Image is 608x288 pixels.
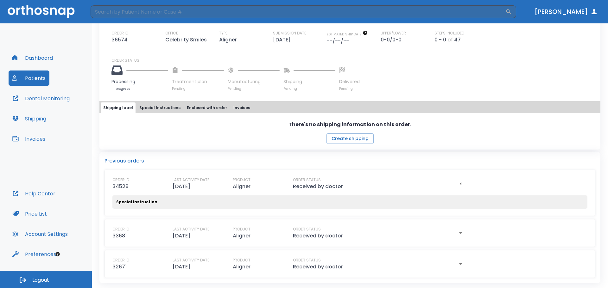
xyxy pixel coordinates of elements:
[454,36,461,44] p: 47
[111,58,596,63] p: ORDER STATUS
[327,32,368,37] span: The date will be available after approving treatment plan
[9,226,72,242] button: Account Settings
[173,226,209,232] p: LAST ACTIVITY DATE
[32,277,49,284] span: Logout
[293,263,343,271] p: Received by doctor
[111,86,168,91] p: In progress
[434,36,446,44] p: 0 - 0
[233,226,250,232] p: PRODUCT
[9,70,49,86] button: Patients
[532,6,600,17] button: [PERSON_NAME]
[112,263,127,271] p: 32671
[101,102,136,113] button: Shipping label
[293,257,321,263] p: ORDER STATUS
[434,30,464,36] p: STEPS INCLUDED
[112,232,127,240] p: 33681
[9,50,57,65] button: Dashboard
[283,78,335,85] p: Shipping
[233,232,250,240] p: Aligner
[9,131,49,146] button: Invoices
[111,78,168,85] p: Processing
[219,30,227,36] p: TYPE
[293,232,343,240] p: Received by doctor
[233,177,250,183] p: PRODUCT
[219,36,239,44] p: Aligner
[381,30,406,36] p: UPPER/LOWER
[447,36,453,44] p: of
[173,263,190,271] p: [DATE]
[55,251,60,257] div: Tooltip anchor
[112,226,129,232] p: ORDER ID
[111,36,130,44] p: 36574
[327,37,351,45] p: --/--/--
[231,102,253,113] button: Invoices
[233,183,250,190] p: Aligner
[293,226,321,232] p: ORDER STATUS
[111,30,128,36] p: ORDER ID
[273,30,306,36] p: SUBMISSION DATE
[172,86,224,91] p: Pending
[173,183,190,190] p: [DATE]
[9,91,73,106] button: Dental Monitoring
[9,111,50,126] button: Shipping
[228,78,280,85] p: Manufacturing
[112,177,129,183] p: ORDER ID
[326,133,374,144] button: Create shipping
[293,183,343,190] p: Received by doctor
[172,78,224,85] p: Treatment plan
[101,102,599,113] div: tabs
[165,30,178,36] p: OFFICE
[104,157,595,165] p: Previous orders
[9,247,60,262] button: Preferences
[233,257,250,263] p: PRODUCT
[116,199,157,205] p: Special Instruction
[283,86,335,91] p: Pending
[233,263,250,271] p: Aligner
[9,206,51,221] button: Price List
[381,36,404,44] p: 0-0/0-0
[165,36,209,44] p: Celebrity Smiles
[112,257,129,263] p: ORDER ID
[228,86,280,91] p: Pending
[184,102,230,113] button: Enclosed with order
[339,78,360,85] p: Delivered
[293,177,321,183] p: ORDER STATUS
[173,177,209,183] p: LAST ACTIVITY DATE
[288,121,411,128] p: There's no shipping information on this order.
[91,5,505,18] input: Search by Patient Name or Case #
[112,183,129,190] p: 34526
[339,86,360,91] p: Pending
[8,5,75,18] img: Orthosnap
[173,232,190,240] p: [DATE]
[9,186,59,201] button: Help Center
[137,102,183,113] button: Special Instructions
[273,36,293,44] p: [DATE]
[173,257,209,263] p: LAST ACTIVITY DATE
